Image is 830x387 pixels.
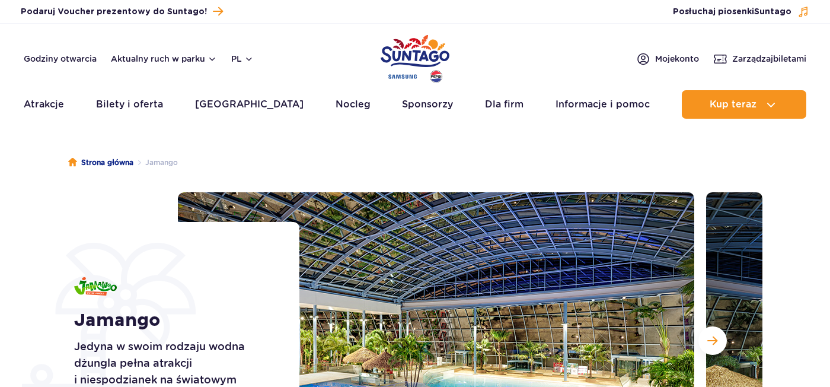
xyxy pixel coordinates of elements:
[133,157,178,169] li: Jamango
[21,4,223,20] a: Podaruj Voucher prezentowy do Suntago!
[231,53,254,65] button: pl
[68,157,133,169] a: Strona główna
[74,310,273,331] h1: Jamango
[682,90,806,119] button: Kup teraz
[713,52,806,66] a: Zarządzajbiletami
[636,52,699,66] a: Mojekonto
[96,90,163,119] a: Bilety i oferta
[24,53,97,65] a: Godziny otwarcia
[111,54,217,64] button: Aktualny ruch w parku
[336,90,371,119] a: Nocleg
[21,6,207,18] span: Podaruj Voucher prezentowy do Suntago!
[24,90,64,119] a: Atrakcje
[754,8,791,16] span: Suntago
[673,6,791,18] span: Posłuchaj piosenki
[485,90,523,119] a: Dla firm
[195,90,304,119] a: [GEOGRAPHIC_DATA]
[74,277,117,296] img: Jamango
[673,6,809,18] button: Posłuchaj piosenkiSuntago
[732,53,806,65] span: Zarządzaj biletami
[381,30,449,84] a: Park of Poland
[402,90,453,119] a: Sponsorzy
[556,90,650,119] a: Informacje i pomoc
[655,53,699,65] span: Moje konto
[710,99,756,110] span: Kup teraz
[698,326,727,355] button: Następny slajd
